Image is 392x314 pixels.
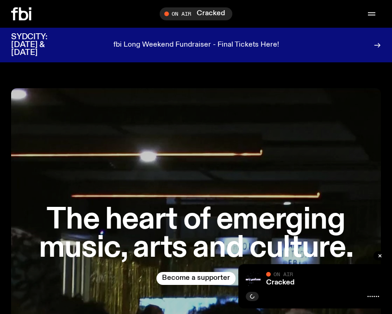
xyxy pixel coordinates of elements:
[113,41,279,49] p: fbi Long Weekend Fundraiser - Final Tickets Here!
[156,272,236,285] button: Become a supporter
[274,271,293,277] span: On Air
[160,7,232,20] button: On AirCracked
[266,279,294,286] a: Cracked
[37,206,355,262] h1: The heart of emerging music, arts and culture.
[11,33,70,57] h3: SYDCITY: [DATE] & [DATE]
[246,272,261,286] img: Logo for Podcast Cracked. Black background, with white writing, with glass smashing graphics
